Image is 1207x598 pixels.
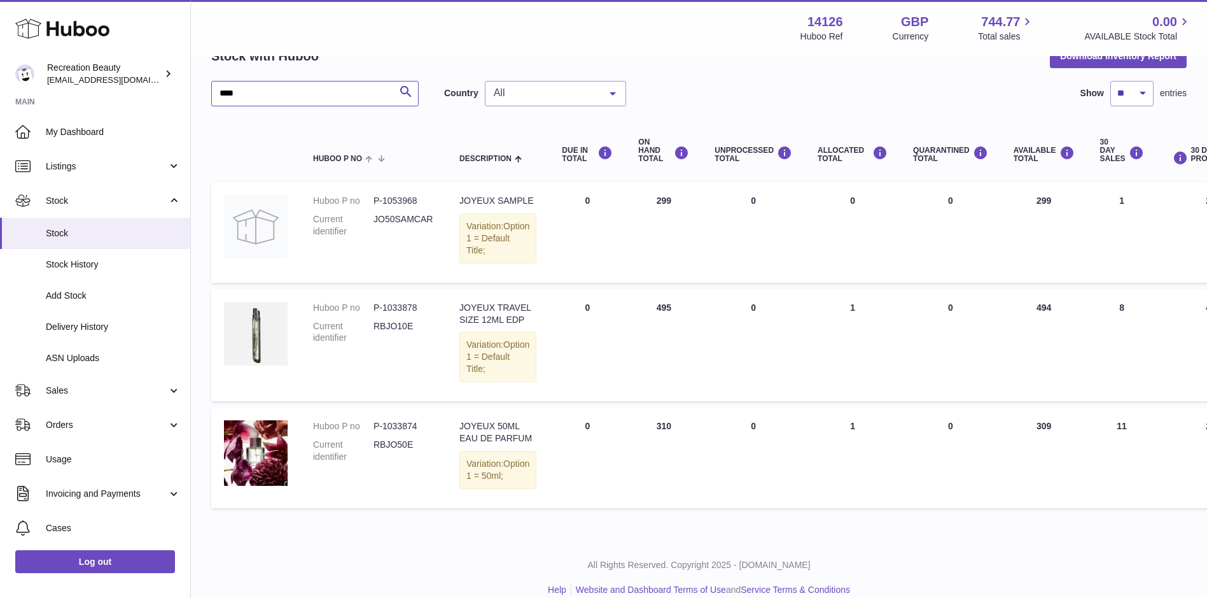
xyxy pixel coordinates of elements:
td: 0 [549,182,625,283]
td: 1 [805,408,900,508]
td: 0 [549,408,625,508]
span: My Dashboard [46,126,181,138]
div: JOYEUX TRAVEL SIZE 12ML EDP [459,302,536,326]
div: ALLOCATED Total [818,146,888,163]
td: 0 [805,182,900,283]
span: [EMAIL_ADDRESS][DOMAIN_NAME] [47,75,187,85]
td: 0 [702,289,805,401]
span: Huboo P no [313,155,362,163]
dd: RBJO10E [373,320,434,345]
span: AVAILABLE Stock Total [1084,31,1192,43]
span: Usage [46,453,181,466]
span: Stock [46,195,167,207]
span: 744.77 [981,13,1020,31]
td: 299 [1001,182,1087,283]
dt: Current identifier [313,320,373,345]
span: 0 [948,303,953,313]
td: 310 [625,408,702,508]
dd: P-1033878 [373,302,434,314]
td: 0 [702,408,805,508]
dt: Huboo P no [313,420,373,432]
div: Variation: [459,213,536,264]
h2: Stock with Huboo [211,48,319,65]
div: Currency [893,31,929,43]
span: Sales [46,385,167,397]
a: Website and Dashboard Terms of Use [576,585,726,595]
div: QUARANTINED Total [913,146,988,163]
span: Cases [46,522,181,534]
span: Listings [46,160,167,173]
span: Stock History [46,259,181,271]
div: ON HAND Total [638,138,689,164]
a: 0.00 AVAILABLE Stock Total [1084,13,1192,43]
button: Download Inventory Report [1050,45,1187,68]
td: 309 [1001,408,1087,508]
span: Description [459,155,512,163]
span: Total sales [978,31,1035,43]
a: Help [548,585,566,595]
dd: JO50SAMCAR [373,213,434,238]
dt: Current identifier [313,213,373,238]
dt: Current identifier [313,439,373,463]
td: 1 [1087,182,1157,283]
label: Show [1080,87,1104,99]
td: 0 [702,182,805,283]
div: 30 DAY SALES [1100,138,1144,164]
span: Option 1 = Default Title; [466,339,529,374]
div: JOYEUX SAMPLE [459,195,536,207]
img: product image [224,420,288,486]
strong: GBP [901,13,928,31]
span: Add Stock [46,290,181,302]
span: Option 1 = Default Title; [466,221,529,255]
div: Variation: [459,451,536,489]
strong: 14126 [807,13,843,31]
label: Country [444,87,478,99]
img: product image [224,302,288,366]
td: 494 [1001,289,1087,401]
td: 1 [805,289,900,401]
td: 495 [625,289,702,401]
span: 0 [948,196,953,206]
div: Variation: [459,332,536,382]
a: 744.77 Total sales [978,13,1035,43]
td: 8 [1087,289,1157,401]
li: and [571,584,850,596]
div: DUE IN TOTAL [562,146,613,163]
span: 0 [948,421,953,431]
span: ASN Uploads [46,352,181,364]
img: product image [224,195,288,259]
div: Huboo Ref [800,31,843,43]
span: Delivery History [46,321,181,333]
dd: P-1053968 [373,195,434,207]
td: 11 [1087,408,1157,508]
dd: P-1033874 [373,420,434,432]
dt: Huboo P no [313,302,373,314]
span: All [491,87,600,99]
div: JOYEUX 50ML EAU DE PARFUM [459,420,536,445]
div: UNPROCESSED Total [715,146,792,163]
td: 299 [625,182,702,283]
span: Orders [46,419,167,431]
a: Log out [15,550,175,573]
span: 0.00 [1152,13,1177,31]
p: All Rights Reserved. Copyright 2025 - [DOMAIN_NAME] [201,559,1197,571]
div: Recreation Beauty [47,62,162,86]
span: Stock [46,227,181,239]
span: Invoicing and Payments [46,488,167,500]
span: Option 1 = 50ml; [466,459,529,481]
img: customercare@recreationbeauty.com [15,64,34,83]
dd: RBJO50E [373,439,434,463]
td: 0 [549,289,625,401]
a: Service Terms & Conditions [741,585,850,595]
div: AVAILABLE Total [1014,146,1075,163]
dt: Huboo P no [313,195,373,207]
span: entries [1160,87,1187,99]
